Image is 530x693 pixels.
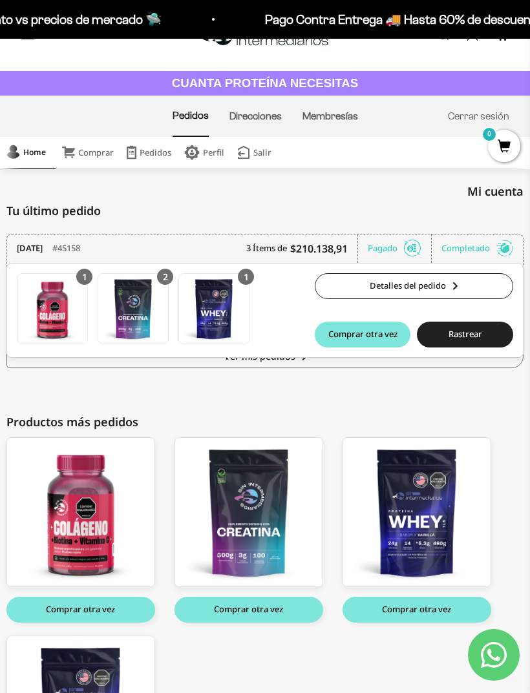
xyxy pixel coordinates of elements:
a: Direcciones [229,110,282,121]
b: $210.138,91 [290,241,348,256]
a: Creatina Monohidrato [98,273,169,344]
img: whey-VAINILLA-1LB_14afac87-794c-4930-ac0b-e3e40fefee9f_large.png [343,438,491,586]
a: Creatina Monohidrato [175,437,323,587]
a: Comprar [56,137,120,169]
button: Salir [231,137,278,169]
div: 2 [157,269,173,285]
div: 1 [76,269,92,285]
a: Detalles del pedido [315,273,513,299]
img: colageno_01_47cb8e16-72be-4f77-8cfb-724b1e483a19_large.png [7,438,154,586]
strong: CUANTA PROTEÍNA NECESITAS [172,76,359,90]
div: Home [6,142,46,163]
img: Translation missing: es.Proteína Whey - Vainilla / 1 libra (460g) [179,274,249,344]
div: Completado [441,234,513,263]
button: Comprar otra vez [6,597,155,623]
a: Proteína Whey - Vainilla / 1 libra (460g) [178,273,249,344]
a: Gomas con Colageno + Biotina + Vitamina C [17,273,88,344]
div: 3 Ítems de [246,234,358,263]
a: Gomas con Colageno + Biotina + Vitamina C [6,437,155,587]
a: Pedidos [173,110,209,121]
img: Translation missing: es.Gomas con Colageno + Biotina + Vitamina C [17,274,87,344]
mark: 0 [482,127,497,142]
div: Productos más pedidos [6,413,524,431]
div: Pagado [368,234,432,263]
div: #45158 [52,234,80,263]
button: Comprar otra vez [175,597,323,623]
button: Rastrear [417,322,513,347]
a: Membresías [302,110,358,121]
a: Ver mis pedidos [6,345,524,368]
img: Translation missing: es.Creatina Monohidrato [98,274,168,344]
span: Tu último pedido [6,202,101,220]
img: creatina_01_large.png [175,438,323,586]
time: [DATE] [17,242,43,255]
div: Pedidos [120,137,178,169]
div: Perfil [178,137,231,169]
a: Proteína Whey - Vainilla / 1 libra (460g) [343,437,491,587]
span: Comprar otra vez [328,330,397,338]
span: Rastrear [449,330,482,338]
button: Comprar otra vez [343,597,491,623]
button: Comprar otra vez [315,322,411,347]
a: Cerrar sesión [448,110,509,121]
a: 0 [488,140,520,154]
div: 1 [238,269,254,285]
